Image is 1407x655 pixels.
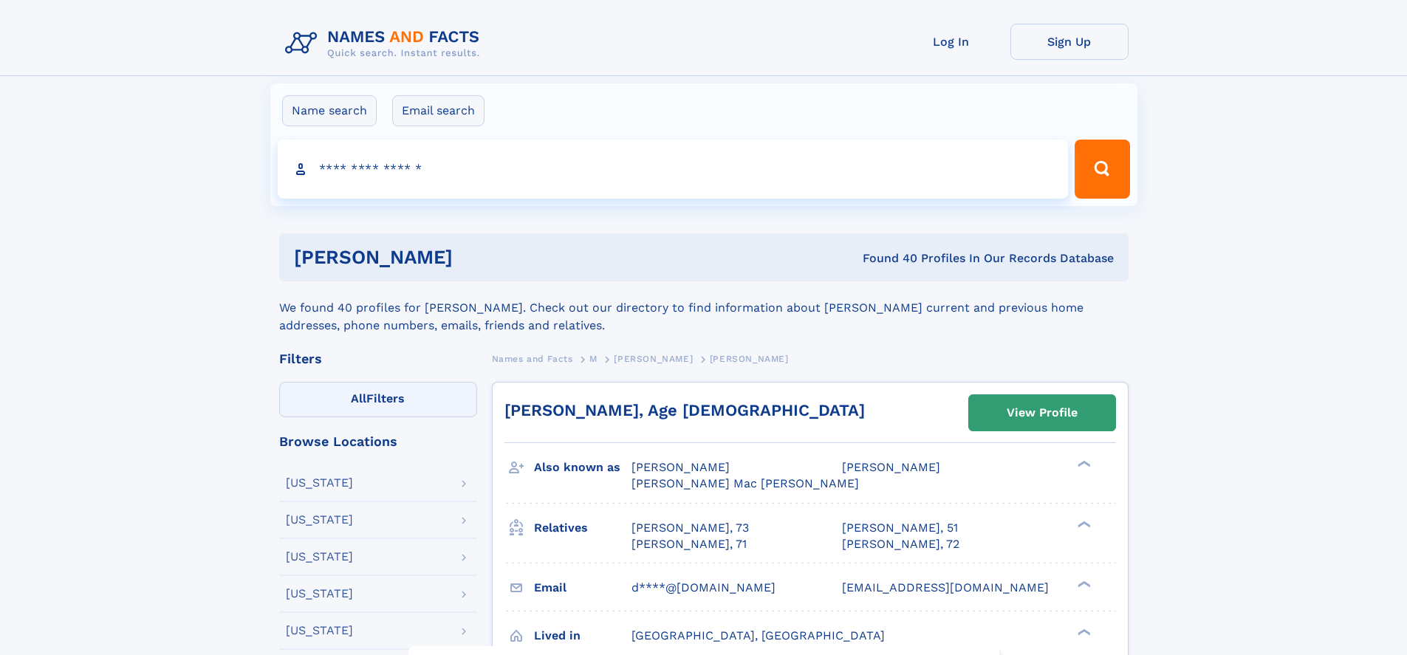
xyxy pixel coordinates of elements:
[286,588,353,600] div: [US_STATE]
[534,575,631,600] h3: Email
[1074,627,1092,637] div: ❯
[286,477,353,489] div: [US_STATE]
[614,354,693,364] span: [PERSON_NAME]
[1074,579,1092,589] div: ❯
[286,551,353,563] div: [US_STATE]
[1007,396,1078,430] div: View Profile
[657,250,1114,267] div: Found 40 Profiles In Our Records Database
[1010,24,1129,60] a: Sign Up
[534,455,631,480] h3: Also known as
[892,24,1010,60] a: Log In
[286,514,353,526] div: [US_STATE]
[631,628,885,642] span: [GEOGRAPHIC_DATA], [GEOGRAPHIC_DATA]
[492,349,573,368] a: Names and Facts
[282,95,377,126] label: Name search
[534,515,631,541] h3: Relatives
[842,520,958,536] a: [PERSON_NAME], 51
[351,391,366,405] span: All
[1075,140,1129,199] button: Search Button
[631,536,747,552] a: [PERSON_NAME], 71
[279,382,477,417] label: Filters
[969,395,1115,431] a: View Profile
[278,140,1069,199] input: search input
[534,623,631,648] h3: Lived in
[631,520,749,536] a: [PERSON_NAME], 73
[279,281,1129,335] div: We found 40 profiles for [PERSON_NAME]. Check out our directory to find information about [PERSON...
[1074,459,1092,469] div: ❯
[279,435,477,448] div: Browse Locations
[631,476,859,490] span: [PERSON_NAME] Mac [PERSON_NAME]
[589,349,598,368] a: M
[504,401,865,419] a: [PERSON_NAME], Age [DEMOGRAPHIC_DATA]
[710,354,789,364] span: [PERSON_NAME]
[842,536,959,552] a: [PERSON_NAME], 72
[842,460,940,474] span: [PERSON_NAME]
[1074,519,1092,529] div: ❯
[392,95,485,126] label: Email search
[589,354,598,364] span: M
[842,580,1049,594] span: [EMAIL_ADDRESS][DOMAIN_NAME]
[631,460,730,474] span: [PERSON_NAME]
[294,248,658,267] h1: [PERSON_NAME]
[286,625,353,637] div: [US_STATE]
[614,349,693,368] a: [PERSON_NAME]
[279,24,492,64] img: Logo Names and Facts
[279,352,477,366] div: Filters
